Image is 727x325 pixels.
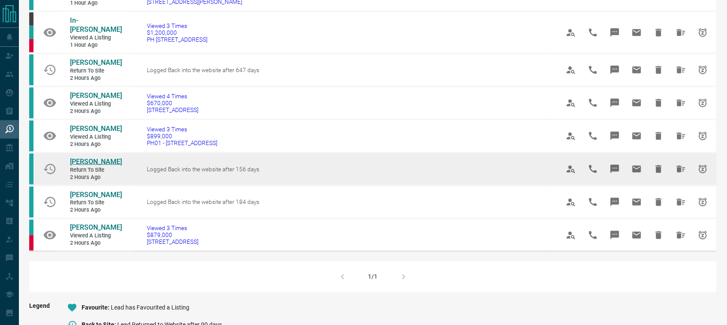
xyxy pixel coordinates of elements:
div: 1/1 [368,273,378,280]
span: Logged Back into the website after 184 days [147,199,259,206]
a: Viewed 3 Times$899,000PH01 - [STREET_ADDRESS] [147,126,217,146]
span: Email [627,159,647,179]
span: Viewed a Listing [70,100,122,108]
div: condos.ca [29,154,33,185]
a: [PERSON_NAME] [70,91,122,100]
span: View Profile [561,126,581,146]
span: Snooze [693,159,713,179]
span: Hide All from Tari Zouhair [671,159,691,179]
span: Viewed a Listing [70,34,122,42]
span: Return to Site [70,167,122,174]
span: View Profile [561,192,581,213]
span: Hide [648,159,669,179]
span: $1,200,000 [147,29,207,36]
span: Snooze [693,126,713,146]
span: Message [605,126,625,146]
span: View Profile [561,159,581,179]
span: 2 hours ago [70,240,122,247]
span: [STREET_ADDRESS] [147,239,198,246]
span: [STREET_ADDRESS] [147,106,198,113]
div: condos.ca [29,55,33,85]
span: 2 hours ago [70,141,122,148]
span: Message [605,225,625,246]
span: [PERSON_NAME] [70,224,122,232]
span: Viewed 3 Times [147,225,198,232]
span: Hide [648,60,669,80]
span: Email [627,93,647,113]
span: Snooze [693,22,713,43]
a: [PERSON_NAME] [70,191,122,200]
span: Snooze [693,192,713,213]
span: View Profile [561,22,581,43]
span: Call [583,159,603,179]
span: Hide All from Zhenhong Chen [671,60,691,80]
span: Message [605,192,625,213]
span: Message [605,22,625,43]
span: Viewed 4 Times [147,93,198,100]
span: Hide [648,192,669,213]
span: In-[PERSON_NAME] [70,16,122,33]
span: Call [583,126,603,146]
span: Viewed a Listing [70,134,122,141]
span: PH [STREET_ADDRESS] [147,36,207,43]
span: 2 hours ago [70,207,122,214]
span: Viewed a Listing [70,233,122,240]
span: $899,000 [147,133,217,140]
span: Email [627,126,647,146]
span: View Profile [561,60,581,80]
span: Message [605,93,625,113]
span: View Profile [561,225,581,246]
span: Snooze [693,93,713,113]
span: Hide All from Amer Kakish [671,225,691,246]
span: Email [627,22,647,43]
span: Hide All from Leticia Nicolino [671,93,691,113]
span: Call [583,22,603,43]
a: Viewed 3 Times$879,000[STREET_ADDRESS] [147,225,198,246]
span: Hide [648,93,669,113]
span: Hide All from Tsering W [671,192,691,213]
span: Logged Back into the website after 156 days [147,166,259,173]
div: property.ca [29,39,33,52]
span: 2 hours ago [70,108,122,115]
span: Return to Site [70,200,122,207]
div: condos.ca [29,220,33,235]
span: Hide All from Leticia Nicolino [671,126,691,146]
span: $670,000 [147,100,198,106]
span: Favourite [82,304,111,311]
div: condos.ca [29,121,33,152]
span: PH01 - [STREET_ADDRESS] [147,140,217,146]
span: Call [583,60,603,80]
span: Call [583,192,603,213]
a: [PERSON_NAME] [70,125,122,134]
div: condos.ca [29,187,33,218]
a: Viewed 4 Times$670,000[STREET_ADDRESS] [147,93,198,113]
span: Email [627,60,647,80]
div: property.ca [29,235,33,251]
div: condos.ca [29,26,33,39]
span: Hide [648,225,669,246]
span: [PERSON_NAME] [70,191,122,199]
div: mrloft.ca [29,12,33,26]
span: Logged Back into the website after 647 days [147,67,259,73]
span: Viewed 3 Times [147,126,217,133]
span: [PERSON_NAME] [70,125,122,133]
span: [PERSON_NAME] [70,58,122,67]
a: Viewed 3 Times$1,200,000PH [STREET_ADDRESS] [147,22,207,43]
div: condos.ca [29,88,33,118]
a: [PERSON_NAME] [70,158,122,167]
span: Message [605,159,625,179]
span: Hide [648,126,669,146]
span: $879,000 [147,232,198,239]
span: Message [605,60,625,80]
span: Hide [648,22,669,43]
span: [PERSON_NAME] [70,158,122,166]
span: 1 hour ago [70,42,122,49]
span: Viewed 3 Times [147,22,207,29]
span: Hide All from In-Shin Lee [671,22,691,43]
a: [PERSON_NAME] [70,224,122,233]
span: Call [583,93,603,113]
span: 2 hours ago [70,75,122,82]
span: Return to Site [70,67,122,75]
span: View Profile [561,93,581,113]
